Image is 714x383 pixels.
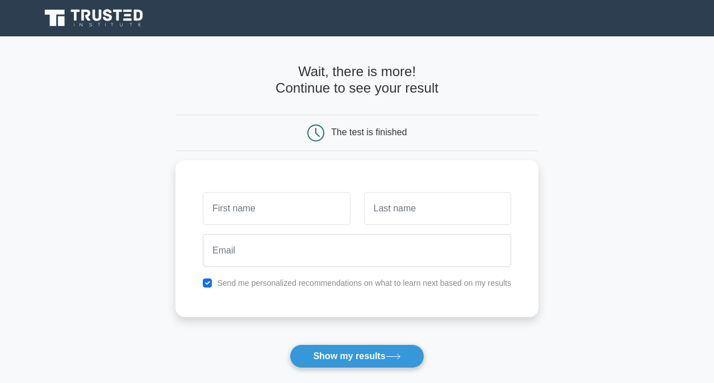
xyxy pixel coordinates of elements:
button: Show my results [290,344,424,368]
input: Email [203,234,511,267]
label: Send me personalized recommendations on what to learn next based on my results [217,278,511,288]
div: The test is finished [331,127,407,137]
input: First name [203,192,350,225]
input: Last name [364,192,511,225]
h4: Wait, there is more! Continue to see your result [176,64,538,97]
